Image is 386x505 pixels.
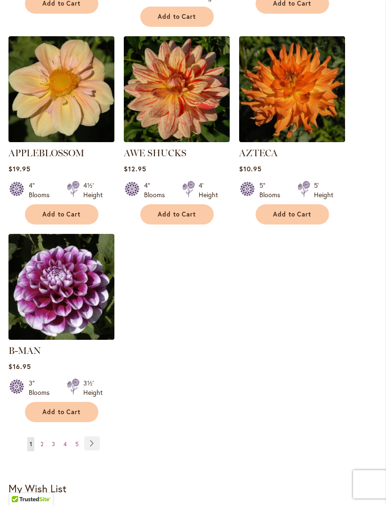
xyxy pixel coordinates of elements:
a: APPLEBLOSSOM [8,147,84,159]
span: Add to Cart [158,210,196,218]
img: B-MAN [8,234,114,340]
a: 3 [49,437,57,451]
a: APPLEBLOSSOM [8,135,114,144]
span: 2 [40,441,43,448]
span: Add to Cart [42,210,81,218]
button: Add to Cart [140,204,214,224]
div: 3" Blooms [29,378,56,397]
div: 4" Blooms [144,181,171,200]
img: APPLEBLOSSOM [8,36,114,142]
span: $16.95 [8,362,31,371]
a: B-MAN [8,345,41,356]
span: $19.95 [8,164,31,173]
iframe: Launch Accessibility Center [7,472,33,498]
button: Add to Cart [256,204,329,224]
img: AWE SHUCKS [124,36,230,142]
a: 4 [61,437,69,451]
span: 3 [52,441,55,448]
div: 5" Blooms [259,181,286,200]
a: 5 [73,437,81,451]
div: 4' Height [199,181,218,200]
span: Add to Cart [273,210,312,218]
a: AWE SHUCKS [124,135,230,144]
button: Add to Cart [140,7,214,27]
img: AZTECA [239,36,345,142]
button: Add to Cart [25,204,98,224]
div: 4½' Height [83,181,103,200]
button: Add to Cart [25,402,98,422]
span: 4 [64,441,67,448]
a: AWE SHUCKS [124,147,186,159]
span: Add to Cart [158,13,196,21]
span: $12.95 [124,164,146,173]
span: 1 [30,441,32,448]
a: B-MAN [8,333,114,342]
a: AZTECA [239,147,278,159]
div: 5' Height [314,181,333,200]
div: 3½' Height [83,378,103,397]
span: Add to Cart [42,408,81,416]
a: 2 [38,437,46,451]
div: 4" Blooms [29,181,56,200]
strong: My Wish List [8,481,66,495]
span: $10.95 [239,164,262,173]
a: AZTECA [239,135,345,144]
span: 5 [75,441,79,448]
